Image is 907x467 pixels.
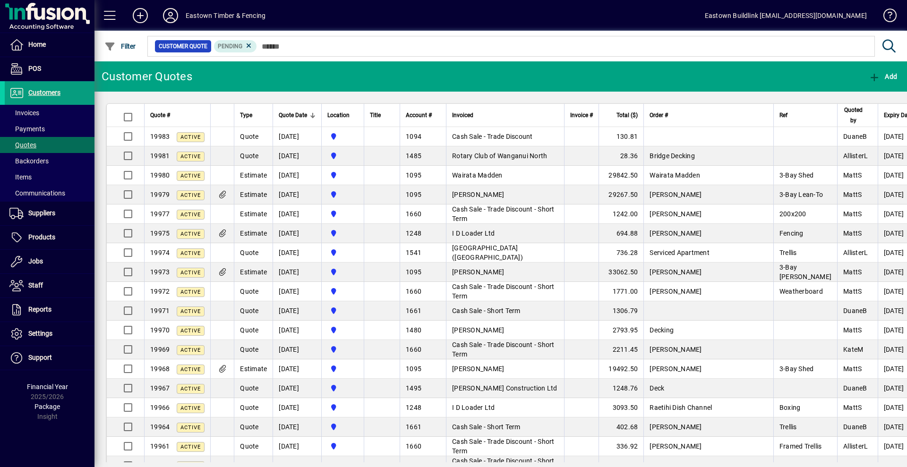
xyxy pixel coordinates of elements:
span: 1094 [406,133,421,140]
span: Holyoake St [327,441,358,451]
span: Holyoake St [327,286,358,297]
span: Active [180,308,201,314]
span: Holyoake St [327,267,358,277]
span: Active [180,192,201,198]
span: [PERSON_NAME] [650,365,702,373]
span: 1248 [406,404,421,411]
span: Jobs [28,257,43,265]
a: Backorders [5,153,94,169]
span: Invoice # [570,110,593,120]
span: Backorders [9,157,49,165]
span: DuaneB [843,423,867,431]
span: 1660 [406,210,421,218]
span: Raetihi Dish Channel [650,404,712,411]
span: Quote [240,288,258,295]
span: 19983 [150,133,170,140]
span: Active [180,134,201,140]
span: 19967 [150,384,170,392]
td: [DATE] [273,282,321,301]
a: Communications [5,185,94,201]
a: Reports [5,298,94,322]
span: Staff [28,281,43,289]
td: 1242.00 [599,204,643,224]
td: 28.36 [599,146,643,166]
span: Holyoake St [327,151,358,161]
span: Framed Trellis [779,442,822,450]
span: [PERSON_NAME] [650,288,702,295]
button: Add [866,68,899,85]
span: 3-Bay Shed [779,171,814,179]
span: Holyoake St [327,364,358,374]
span: Financial Year [27,383,68,391]
span: MattS [843,229,862,237]
div: Quote # [150,110,205,120]
span: Quote [240,442,258,450]
a: POS [5,57,94,81]
button: Add [125,7,155,24]
div: Account # [406,110,440,120]
mat-chip: Pending Status: Pending [214,40,257,52]
span: [PERSON_NAME] [452,268,504,276]
span: 1485 [406,152,421,160]
div: Order # [650,110,768,120]
span: Weatherboard [779,288,823,295]
span: Cash Sale - Trade Discount - Short Term [452,438,555,455]
span: [PERSON_NAME] [452,326,504,334]
div: Quoted by [843,105,872,126]
span: Wairata Madden [650,171,700,179]
td: [DATE] [273,166,321,185]
span: [PERSON_NAME] [452,191,504,198]
td: 402.68 [599,417,643,437]
span: Quotes [9,141,36,149]
td: 29267.50 [599,185,643,204]
span: Active [180,173,201,179]
span: Estimate [240,171,267,179]
div: Location [327,110,358,120]
span: 1095 [406,365,421,373]
span: Holyoake St [327,228,358,238]
span: Serviced Apartment [650,249,710,256]
span: Holyoake St [327,170,358,180]
span: Cash Sale - Trade Discount [452,133,533,140]
div: Eastown Buildlink [EMAIL_ADDRESS][DOMAIN_NAME] [705,8,867,23]
span: MattS [843,171,862,179]
span: [PERSON_NAME] Construction Ltd [452,384,557,392]
span: Estimate [240,229,267,237]
span: Rotary Club of Wanganui North [452,152,547,160]
span: 19975 [150,229,170,237]
span: Holyoake St [327,383,358,393]
td: [DATE] [273,224,321,243]
span: Active [180,289,201,295]
div: Customer Quotes [102,69,192,84]
a: Settings [5,322,94,346]
button: Filter [102,38,138,55]
span: 19980 [150,171,170,179]
td: [DATE] [273,437,321,456]
span: Estimate [240,365,267,373]
span: AllisterL [843,152,868,160]
div: Quote Date [279,110,316,120]
span: Quote [240,326,258,334]
span: Cash Sale - Trade Discount - Short Term [452,341,555,358]
span: MattS [843,404,862,411]
span: Active [180,328,201,334]
span: [PERSON_NAME] [650,229,702,237]
span: Active [180,250,201,256]
div: Title [370,110,394,120]
span: DuaneB [843,133,867,140]
span: Active [180,270,201,276]
span: Suppliers [28,209,55,217]
span: 19968 [150,365,170,373]
span: Boxing [779,404,801,411]
td: 694.88 [599,224,643,243]
span: Quote # [150,110,170,120]
span: Filter [104,42,136,50]
span: Holyoake St [327,344,358,355]
span: Trellis [779,423,797,431]
span: Active [180,386,201,392]
td: [DATE] [273,263,321,282]
a: Invoices [5,105,94,121]
span: Reports [28,306,51,313]
span: 1495 [406,384,421,392]
span: Wairata Madden [452,171,503,179]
